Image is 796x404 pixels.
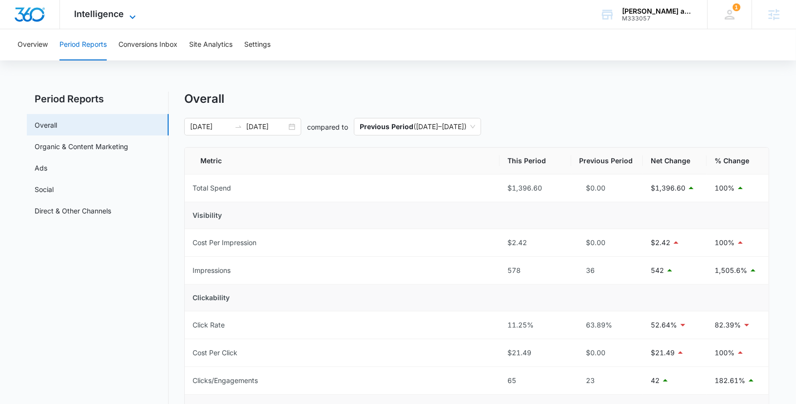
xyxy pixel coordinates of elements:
div: 63.89% [579,320,635,330]
th: Metric [185,148,500,174]
button: Conversions Inbox [118,29,177,60]
div: Domain Overview [37,58,87,64]
div: account name [622,7,693,15]
p: 42 [651,375,660,386]
span: swap-right [234,123,242,131]
a: Organic & Content Marketing [35,141,128,152]
p: compared to [307,122,348,132]
input: End date [246,121,287,132]
div: 23 [579,375,635,386]
div: $0.00 [579,347,635,358]
div: 578 [507,265,563,276]
p: 182.61% [715,375,745,386]
div: $1,396.60 [507,183,563,193]
div: Clicks/Engagements [193,375,258,386]
div: $2.42 [507,237,563,248]
div: $0.00 [579,183,635,193]
div: Domain: [DOMAIN_NAME] [25,25,107,33]
input: Start date [190,121,231,132]
img: logo_orange.svg [16,16,23,23]
p: 1,505.6% [715,265,747,276]
td: Visibility [185,202,769,229]
a: Ads [35,163,47,173]
p: 542 [651,265,664,276]
p: 82.39% [715,320,741,330]
p: Previous Period [360,122,413,131]
p: $2.42 [651,237,670,248]
img: website_grey.svg [16,25,23,33]
h1: Overall [184,92,224,106]
p: 100% [715,237,735,248]
span: 1 [733,3,740,11]
div: Total Spend [193,183,231,193]
p: 100% [715,183,735,193]
button: Site Analytics [189,29,233,60]
div: Keywords by Traffic [108,58,164,64]
span: ( [DATE] – [DATE] ) [360,118,475,135]
p: 100% [715,347,735,358]
img: tab_domain_overview_orange.svg [26,57,34,64]
button: Overview [18,29,48,60]
span: to [234,123,242,131]
div: Cost Per Click [193,347,237,358]
button: Period Reports [59,29,107,60]
a: Direct & Other Channels [35,206,111,216]
img: tab_keywords_by_traffic_grey.svg [97,57,105,64]
span: Intelligence [75,9,124,19]
p: $1,396.60 [651,183,685,193]
div: Cost Per Impression [193,237,256,248]
th: Net Change [643,148,707,174]
div: v 4.0.25 [27,16,48,23]
div: notifications count [733,3,740,11]
a: Overall [35,120,57,130]
div: Impressions [193,265,231,276]
div: 11.25% [507,320,563,330]
a: Social [35,184,54,194]
div: account id [622,15,693,22]
td: Clickability [185,285,769,311]
p: $21.49 [651,347,675,358]
div: $0.00 [579,237,635,248]
button: Settings [244,29,271,60]
th: % Change [707,148,769,174]
div: $21.49 [507,347,563,358]
th: This Period [500,148,571,174]
div: Click Rate [193,320,225,330]
th: Previous Period [571,148,643,174]
p: 52.64% [651,320,677,330]
div: 65 [507,375,563,386]
h2: Period Reports [27,92,169,106]
div: 36 [579,265,635,276]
